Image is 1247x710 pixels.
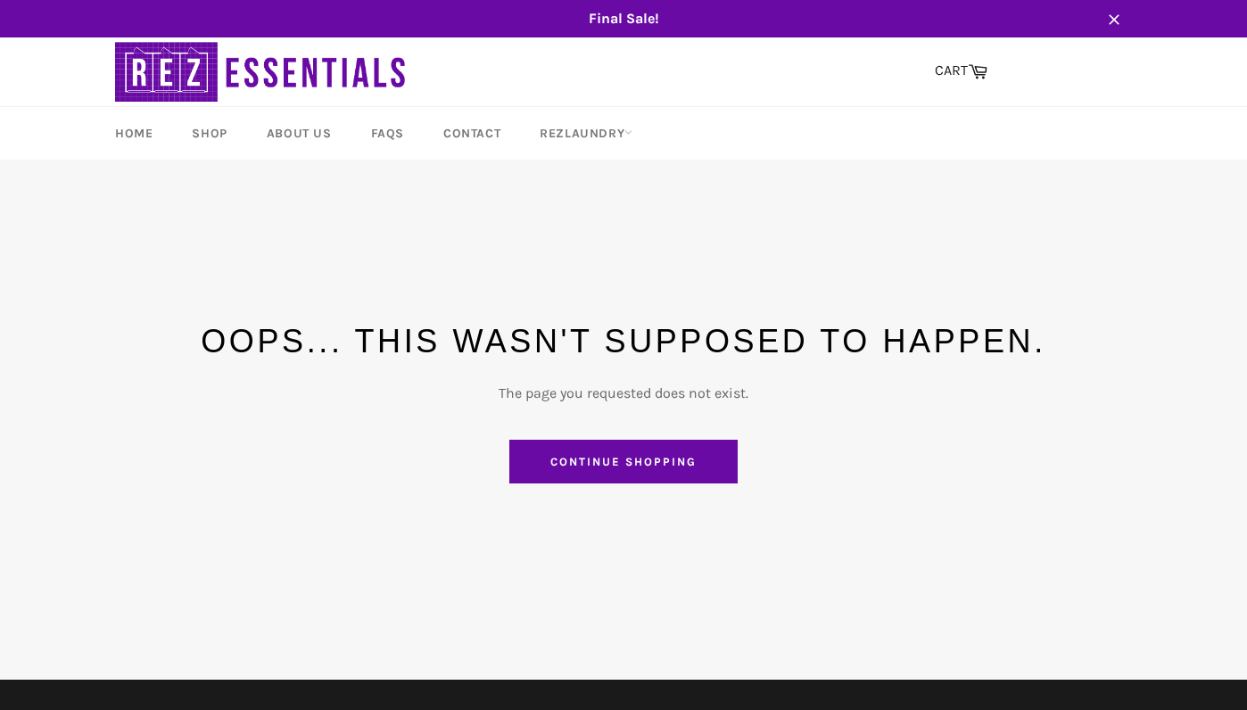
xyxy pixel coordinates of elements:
a: Shop [174,107,244,160]
a: CART [926,53,996,90]
img: RezEssentials [115,37,409,106]
a: FAQs [353,107,422,160]
a: Home [97,107,170,160]
span: Final Sale! [97,9,1150,29]
a: About Us [249,107,350,160]
p: The page you requested does not exist. [115,384,1132,403]
a: Continue shopping [509,440,737,484]
h1: Oops... This wasn't supposed to happen. [115,319,1132,364]
a: Contact [425,107,518,160]
a: RezLaundry [522,107,650,160]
